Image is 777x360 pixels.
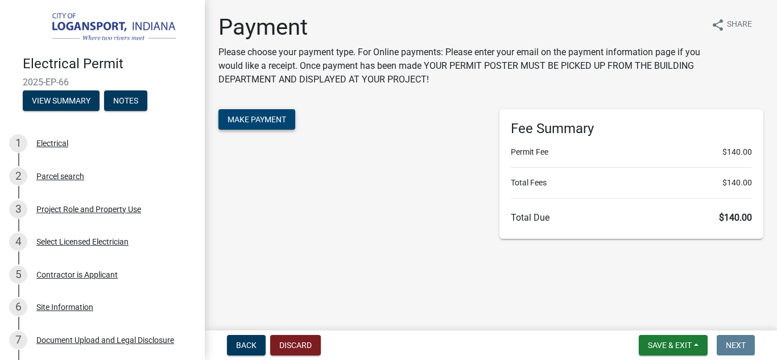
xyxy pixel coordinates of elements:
[228,115,286,124] span: Make Payment
[702,14,761,36] button: shareShare
[218,109,295,130] button: Make Payment
[719,212,752,223] span: $140.00
[36,205,141,213] div: Project Role and Property Use
[711,18,725,32] i: share
[9,233,27,251] div: 4
[23,97,100,106] wm-modal-confirm: Summary
[9,167,27,185] div: 2
[9,200,27,218] div: 3
[23,12,187,44] img: City of Logansport, Indiana
[726,341,746,350] span: Next
[36,139,68,147] div: Electrical
[511,121,752,137] h6: Fee Summary
[727,18,752,32] span: Share
[648,341,692,350] span: Save & Exit
[9,134,27,152] div: 1
[36,238,129,246] div: Select Licensed Electrician
[9,266,27,284] div: 5
[23,90,100,111] button: View Summary
[722,146,752,158] span: $140.00
[227,335,266,355] button: Back
[270,335,321,355] button: Discard
[36,303,93,311] div: Site Information
[23,77,182,88] span: 2025-EP-66
[236,341,257,350] span: Back
[36,271,118,279] div: Contractor is Applicant
[9,298,27,316] div: 6
[104,97,147,106] wm-modal-confirm: Notes
[23,56,196,72] h4: Electrical Permit
[218,14,702,41] h1: Payment
[511,212,752,223] h6: Total Due
[717,335,755,355] button: Next
[511,177,752,189] li: Total Fees
[218,45,702,86] p: Please choose your payment type. For Online payments: Please enter your email on the payment info...
[104,90,147,111] button: Notes
[36,336,174,344] div: Document Upload and Legal Disclosure
[9,331,27,349] div: 7
[511,146,752,158] li: Permit Fee
[722,177,752,189] span: $140.00
[639,335,708,355] button: Save & Exit
[36,172,84,180] div: Parcel search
